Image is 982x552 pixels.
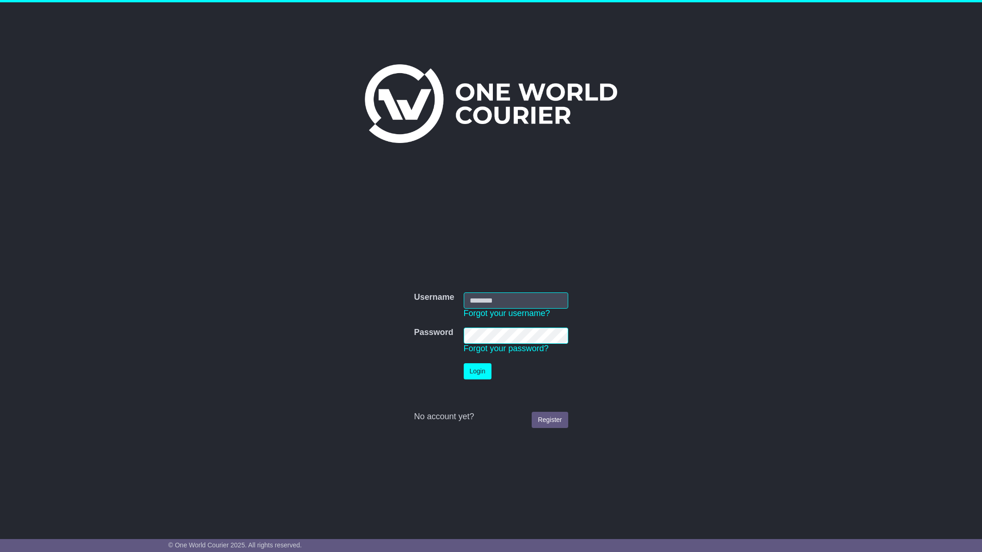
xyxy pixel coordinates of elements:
[464,344,549,353] a: Forgot your password?
[532,412,568,428] a: Register
[414,412,568,422] div: No account yet?
[414,328,453,338] label: Password
[365,64,617,143] img: One World
[464,309,550,318] a: Forgot your username?
[464,363,491,379] button: Login
[168,541,302,549] span: © One World Courier 2025. All rights reserved.
[414,292,454,303] label: Username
